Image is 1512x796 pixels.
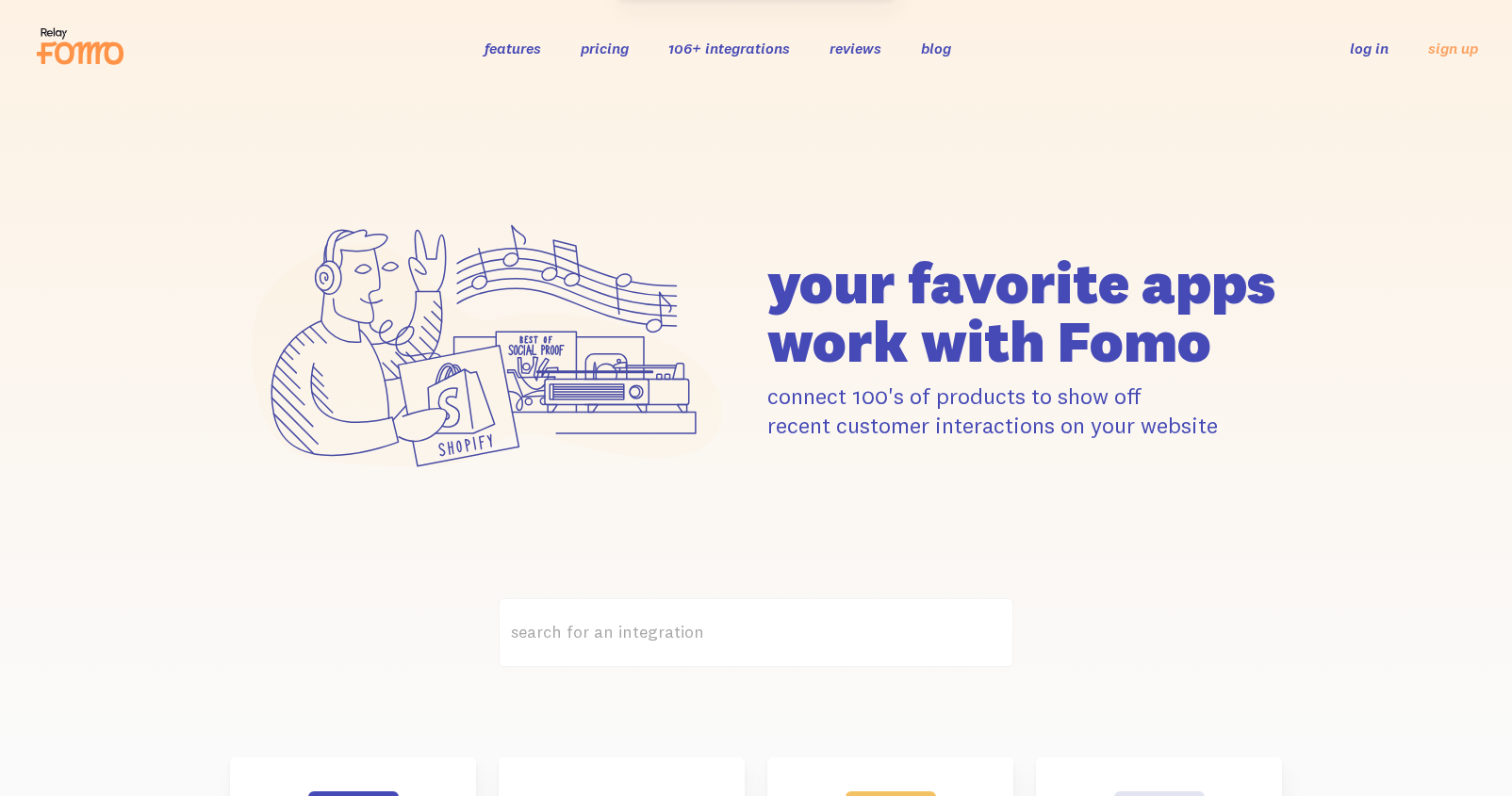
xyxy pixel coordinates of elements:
[485,39,541,57] a: features
[830,39,881,57] a: reviews
[499,598,1013,667] label: search for an integration
[581,39,629,57] a: pricing
[767,382,1282,440] p: connect 100's of products to show off recent customer interactions on your website
[921,39,951,57] a: blog
[1350,39,1389,57] a: log in
[668,39,790,57] a: 106+ integrations
[767,253,1282,370] h1: your favorite apps work with Fomo
[1428,39,1478,58] a: sign up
